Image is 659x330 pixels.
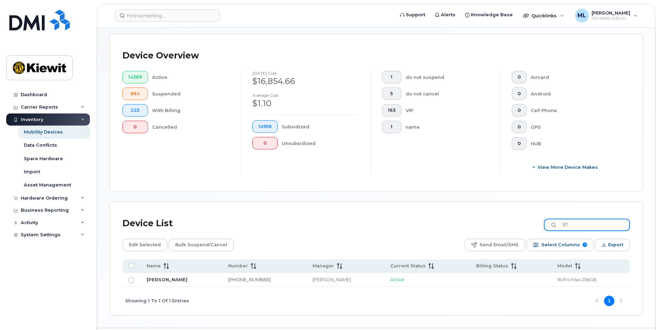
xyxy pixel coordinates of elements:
span: 14956 [258,124,272,129]
span: 7 [583,242,587,247]
span: 14389 [128,74,142,80]
button: Send Email/SMS [465,239,525,251]
div: Subsidized [282,120,360,133]
a: Knowledge Base [460,8,518,22]
div: With Billing [152,104,230,117]
span: 225 [128,108,142,113]
div: Unsubsidized [282,137,360,149]
span: Active [390,277,405,282]
span: Export [608,240,623,250]
button: Export [595,239,630,251]
div: Matthew Linderman [570,9,642,22]
div: Cell Phone [531,104,619,117]
h4: Average cost [252,93,360,98]
span: 5 [388,91,396,97]
span: 0 [518,141,521,146]
div: $1.10 [252,98,360,109]
button: 163 [382,104,401,117]
div: VIP [406,104,490,117]
span: 0 [128,124,142,130]
button: 0 [252,137,278,149]
button: Page 1 [604,296,614,306]
button: 14389 [122,71,148,83]
span: Billing Status [476,263,508,269]
div: $16,854.66 [252,75,360,87]
div: Device List [122,214,173,232]
h4: [DATE] cost [252,71,360,75]
div: Suspended [152,88,230,100]
span: Name [147,263,161,269]
div: do not cancel [406,88,490,100]
span: 0 [518,124,521,130]
span: 1 [388,74,396,80]
a: Support [395,8,430,22]
span: 16 Pro Max 256GB [557,277,596,282]
span: Number [228,263,248,269]
button: 0 [512,71,527,83]
span: Model [557,263,572,269]
span: ML [577,11,586,20]
button: 0 [512,104,527,117]
button: Select Columns 7 [527,239,594,251]
div: do not suspend [406,71,490,83]
div: Quicklinks [518,9,569,22]
button: View More Device Makes [512,161,619,173]
div: GPS [531,121,619,133]
div: [PERSON_NAME] [313,276,378,283]
button: 0 [512,88,527,100]
span: Select Columns [541,240,580,250]
span: Send Email/SMS [480,240,519,250]
span: [PERSON_NAME] [592,10,630,16]
div: HUB [531,137,619,150]
div: Device Overview [122,47,199,65]
span: View More Device Makes [538,164,598,171]
button: 1 [382,121,401,133]
span: Support [406,11,425,18]
span: Knowledge Base [471,11,513,18]
input: Search Device List ... [544,219,630,231]
a: [PHONE_NUMBER] [228,277,271,282]
button: 225 [122,104,148,117]
span: Alerts [441,11,455,18]
button: 0 [122,121,148,133]
div: name [406,121,490,133]
a: [PERSON_NAME] [147,277,187,282]
span: Edit Selected [129,240,161,250]
div: Active [152,71,230,83]
input: Find something... [115,9,220,22]
span: 0 [518,91,521,97]
button: 1 [382,71,401,83]
span: 163 [388,108,396,113]
div: Aircard [531,71,619,83]
span: Showing 1 To 1 Of 1 Entries [125,296,189,306]
span: 0 [518,74,521,80]
button: Edit Selected [122,239,167,251]
span: Quicklinks [531,13,557,18]
button: 14956 [252,120,278,133]
span: Current Status [390,263,426,269]
div: Android [531,88,619,100]
div: Cancelled [152,121,230,133]
span: 1 [388,124,396,130]
button: 5 [382,88,401,100]
span: Wireless Admin [592,16,630,21]
span: 0 [518,108,521,113]
button: Bulk Suspend/Cancel [169,239,234,251]
button: 0 [512,137,527,150]
button: 0 [512,121,527,133]
button: 884 [122,88,148,100]
iframe: Messenger Launcher [629,300,654,325]
span: 884 [128,91,142,97]
span: Bulk Suspend/Cancel [175,240,227,250]
a: Alerts [430,8,460,22]
span: 0 [258,140,272,146]
span: Manager [313,263,334,269]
